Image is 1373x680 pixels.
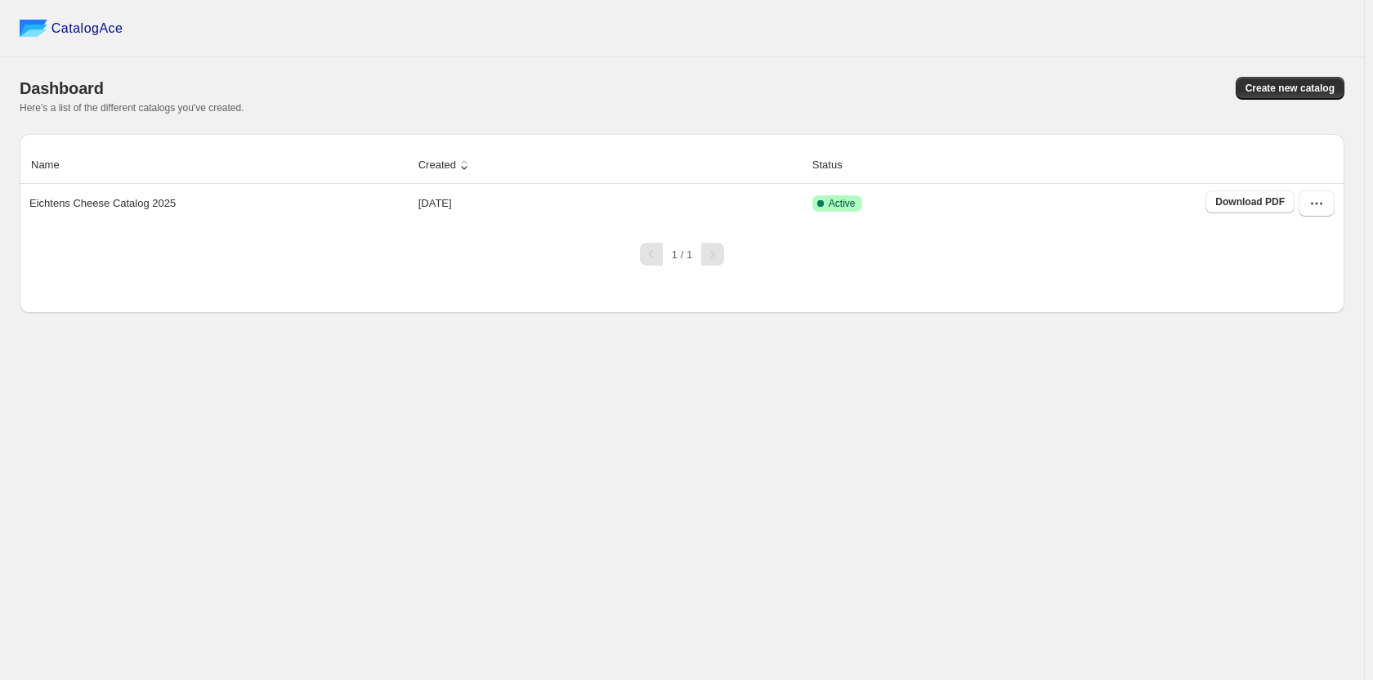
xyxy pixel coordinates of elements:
[20,102,244,114] span: Here's a list of the different catalogs you've created.
[29,150,78,181] button: Name
[29,195,176,212] p: Eichtens Cheese Catalog 2025
[1246,82,1335,95] span: Create new catalog
[414,184,807,223] td: [DATE]
[416,150,475,181] button: Created
[20,20,47,37] img: catalog ace
[1205,190,1295,213] a: Download PDF
[810,150,861,181] button: Status
[672,248,692,261] span: 1 / 1
[20,79,104,97] span: Dashboard
[1236,77,1344,100] button: Create new catalog
[1215,195,1285,208] span: Download PDF
[51,20,123,37] span: CatalogAce
[829,197,856,210] span: Active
